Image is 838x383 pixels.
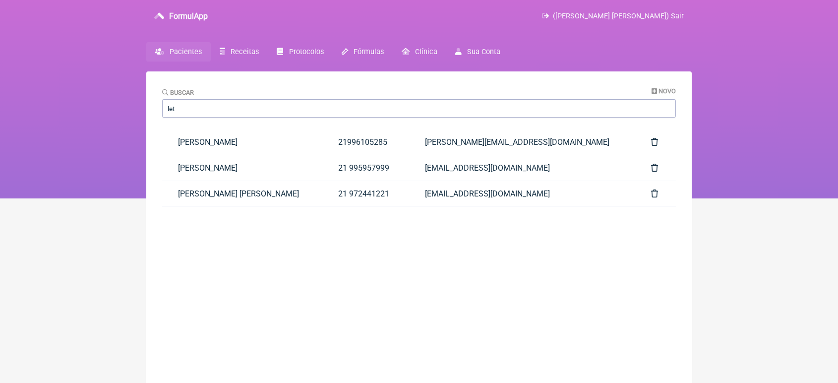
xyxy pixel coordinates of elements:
label: Buscar [162,89,194,96]
a: 21 995957999 [322,155,409,181]
span: Protocolos [289,48,324,56]
a: [PERSON_NAME] [PERSON_NAME] [162,181,322,206]
input: Paciente [162,99,676,118]
a: Receitas [211,42,268,62]
a: Fórmulas [333,42,393,62]
a: Protocolos [268,42,332,62]
a: Pacientes [146,42,211,62]
span: Fórmulas [354,48,384,56]
a: [EMAIL_ADDRESS][DOMAIN_NAME] [409,181,636,206]
span: Pacientes [170,48,202,56]
a: [EMAIL_ADDRESS][DOMAIN_NAME] [409,155,636,181]
span: Receitas [231,48,259,56]
span: ([PERSON_NAME] [PERSON_NAME]) Sair [553,12,684,20]
a: ([PERSON_NAME] [PERSON_NAME]) Sair [542,12,684,20]
span: Clínica [415,48,437,56]
a: Sua Conta [446,42,509,62]
a: [PERSON_NAME] [162,155,322,181]
a: 21 972441221 [322,181,409,206]
a: Novo [652,87,676,95]
span: Novo [658,87,676,95]
a: [PERSON_NAME][EMAIL_ADDRESS][DOMAIN_NAME] [409,129,636,155]
span: Sua Conta [467,48,500,56]
h3: FormulApp [169,11,208,21]
a: Clínica [393,42,446,62]
a: [PERSON_NAME] [162,129,322,155]
a: 21996105285 [322,129,409,155]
